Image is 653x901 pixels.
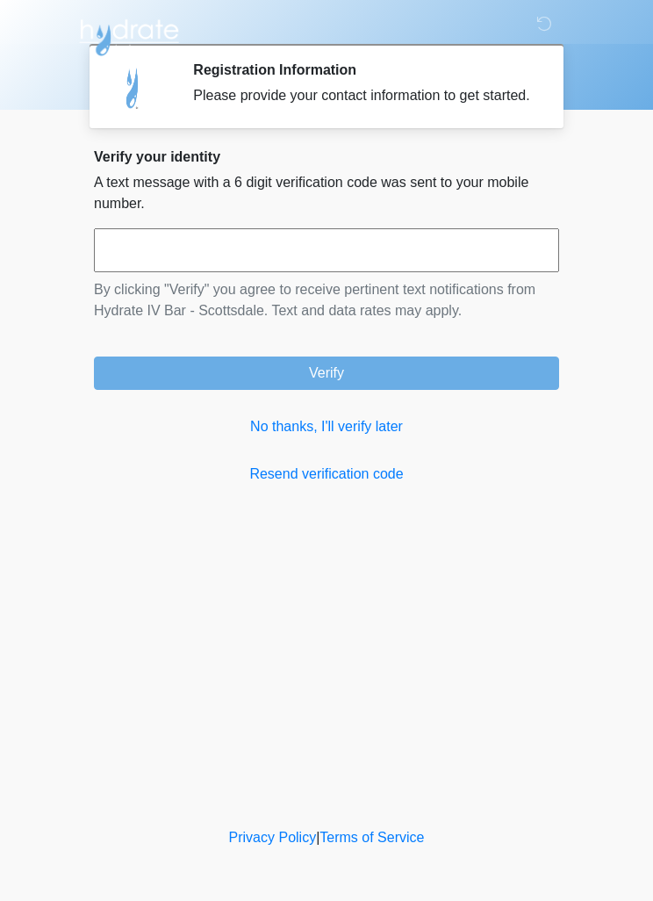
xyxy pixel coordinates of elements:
button: Verify [94,357,559,390]
div: Please provide your contact information to get started. [193,85,533,106]
a: Privacy Policy [229,830,317,845]
p: By clicking "Verify" you agree to receive pertinent text notifications from Hydrate IV Bar - Scot... [94,279,559,321]
a: No thanks, I'll verify later [94,416,559,437]
img: Hydrate IV Bar - Scottsdale Logo [76,13,182,57]
a: | [316,830,319,845]
a: Resend verification code [94,464,559,485]
a: Terms of Service [319,830,424,845]
h2: Verify your identity [94,148,559,165]
img: Agent Avatar [107,61,160,114]
p: A text message with a 6 digit verification code was sent to your mobile number. [94,172,559,214]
